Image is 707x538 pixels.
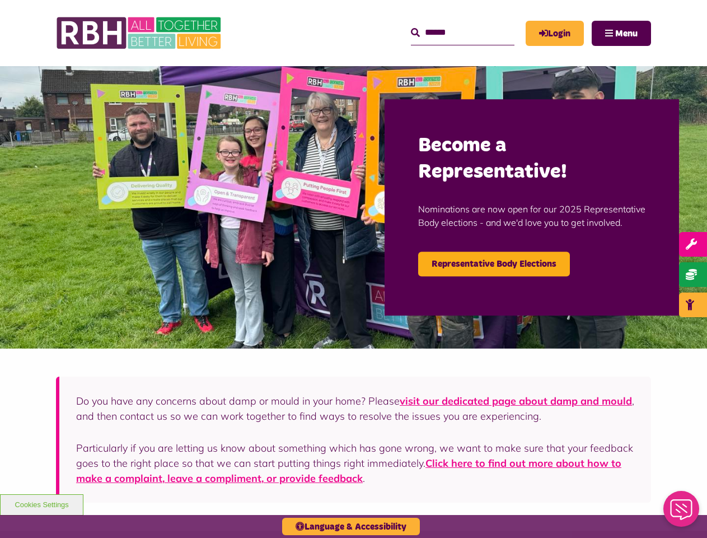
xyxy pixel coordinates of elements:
[418,252,570,276] a: Representative Body Elections
[418,185,645,246] p: Nominations are now open for our 2025 Representative Body elections - and we'd love you to get in...
[526,21,584,46] a: MyRBH
[282,518,420,535] button: Language & Accessibility
[56,11,224,55] img: RBH
[657,488,707,538] iframe: Netcall Web Assistant for live chat
[76,440,634,486] p: Particularly if you are letting us know about something which has gone wrong, we want to make sur...
[615,29,638,38] span: Menu
[400,395,632,407] a: visit our dedicated page about damp and mould
[76,393,634,424] p: Do you have any concerns about damp or mould in your home? Please , and then contact us so we can...
[592,21,651,46] button: Navigation
[411,21,514,45] input: Search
